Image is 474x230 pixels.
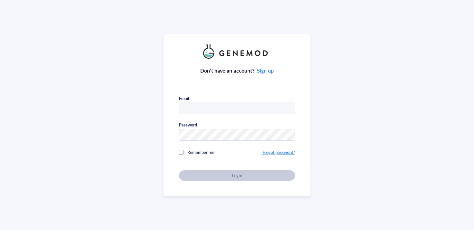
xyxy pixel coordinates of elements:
[262,149,295,155] a: Forgot password?
[257,67,274,74] a: Sign up
[179,122,197,128] div: Password
[179,95,189,101] div: Email
[200,66,274,75] div: Don’t have an account?
[203,45,271,59] img: genemod_logo_light-BcqUzbGq.png
[187,149,214,155] span: Remember me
